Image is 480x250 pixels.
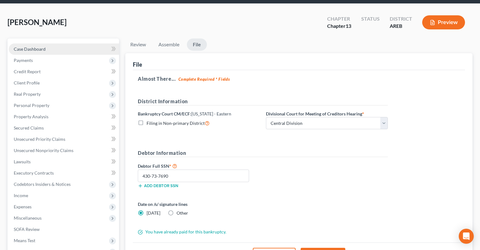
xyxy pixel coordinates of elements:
h5: Debtor Information [138,149,388,157]
div: You have already paid for this bankruptcy. [135,229,391,235]
a: Credit Report [9,66,119,77]
span: Lawsuits [14,159,31,164]
span: Unsecured Nonpriority Claims [14,148,73,153]
span: Secured Claims [14,125,44,130]
strong: Complete Required * Fields [178,77,230,82]
span: Property Analysis [14,114,48,119]
span: Means Test [14,238,35,243]
span: Personal Property [14,103,49,108]
a: File [187,38,207,51]
span: Payments [14,58,33,63]
a: Unsecured Nonpriority Claims [9,145,119,156]
span: 13 [346,23,351,29]
span: SOFA Review [14,227,40,232]
a: Secured Claims [9,122,119,134]
span: Filing in Non-primary District [147,120,205,126]
span: [DATE] [147,210,160,216]
div: Open Intercom Messenger [459,229,474,244]
div: AREB [390,23,412,30]
span: Codebtors Insiders & Notices [14,181,71,187]
label: Date on /s/ signature lines [138,201,260,207]
span: [PERSON_NAME] [7,18,67,27]
a: Assemble [153,38,184,51]
div: Status [361,15,380,23]
span: Expenses [14,204,32,209]
label: Debtor Full SSN [135,162,263,170]
span: Other [177,210,188,216]
label: Bankruptcy Court CM/ECF: [138,110,231,117]
h5: District Information [138,98,388,105]
button: Preview [422,15,465,29]
a: Executory Contracts [9,167,119,179]
a: Lawsuits [9,156,119,167]
div: Chapter [327,23,351,30]
span: Real Property [14,91,41,97]
span: Executory Contracts [14,170,54,176]
a: Case Dashboard [9,43,119,55]
a: SOFA Review [9,224,119,235]
a: Review [125,38,151,51]
a: Property Analysis [9,111,119,122]
span: Miscellaneous [14,215,42,221]
span: Income [14,193,28,198]
span: Credit Report [14,69,41,74]
div: File [133,61,142,68]
span: Client Profile [14,80,40,85]
label: Divisional Court for Meeting of Creditors Hearing [266,110,364,117]
a: Unsecured Priority Claims [9,134,119,145]
div: Chapter [327,15,351,23]
input: XXX-XX-XXXX [138,170,249,182]
div: District [390,15,412,23]
span: [US_STATE] - Eastern [191,111,231,116]
h5: Almost There... [138,75,460,83]
span: Unsecured Priority Claims [14,136,65,142]
button: Add debtor SSN [138,183,178,188]
span: Case Dashboard [14,46,46,52]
